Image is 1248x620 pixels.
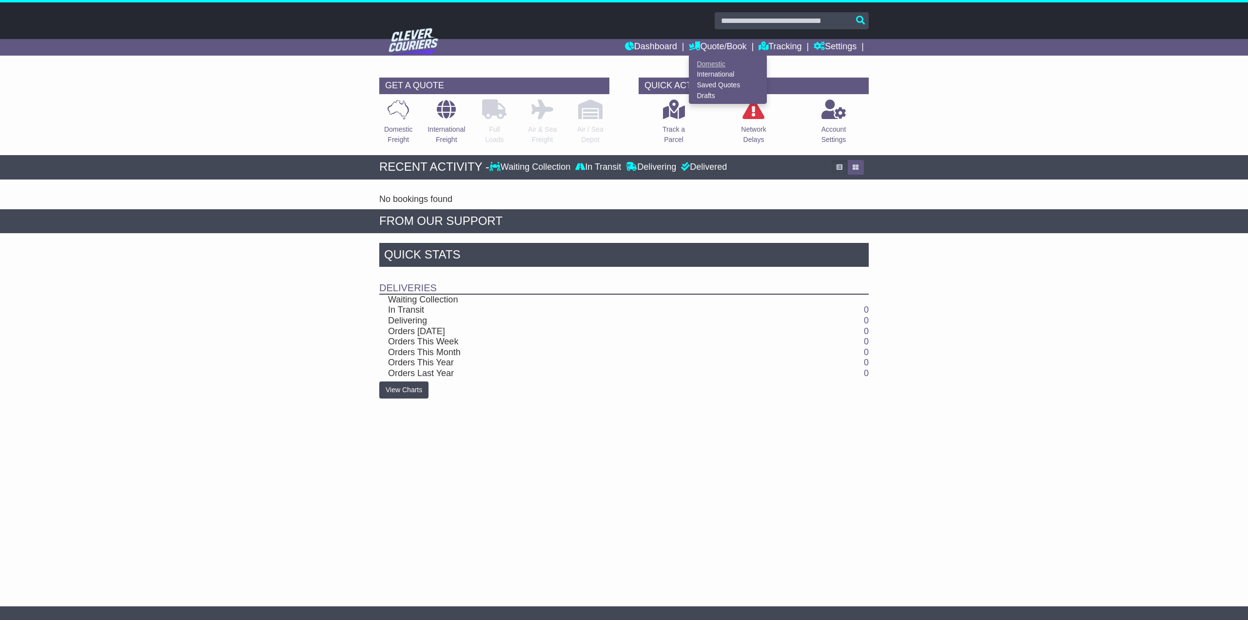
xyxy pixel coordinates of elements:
a: Domestic [689,59,766,69]
a: AccountSettings [821,99,847,150]
a: 0 [864,305,869,315]
p: Domestic Freight [384,124,412,145]
a: InternationalFreight [427,99,466,150]
a: International [689,69,766,80]
a: DomesticFreight [384,99,413,150]
a: Track aParcel [662,99,685,150]
p: Full Loads [482,124,507,145]
div: GET A QUOTE [379,78,609,94]
div: Quick Stats [379,243,869,269]
td: Orders This Week [379,337,799,347]
a: Drafts [689,90,766,101]
a: Tracking [759,39,801,56]
td: Deliveries [379,269,869,294]
div: FROM OUR SUPPORT [379,214,869,228]
td: Orders [DATE] [379,326,799,337]
a: 0 [864,347,869,357]
p: Network Delays [741,124,766,145]
p: Account Settings [821,124,846,145]
td: Orders Last Year [379,368,799,379]
a: 0 [864,368,869,378]
td: Orders This Year [379,358,799,368]
a: Saved Quotes [689,80,766,91]
td: Delivering [379,316,799,326]
a: Quote/Book [689,39,746,56]
div: Quote/Book [689,56,767,104]
div: In Transit [573,162,624,173]
a: 0 [864,358,869,367]
a: Settings [814,39,857,56]
p: Track a Parcel [663,124,685,145]
td: Waiting Collection [379,294,799,305]
div: No bookings found [379,194,869,205]
div: RECENT ACTIVITY - [379,160,489,174]
p: Air & Sea Freight [528,124,557,145]
a: 0 [864,316,869,325]
a: 0 [864,326,869,336]
p: International Freight [428,124,465,145]
div: Waiting Collection [489,162,573,173]
a: Dashboard [625,39,677,56]
td: In Transit [379,305,799,316]
a: 0 [864,337,869,346]
div: Delivering [624,162,679,173]
div: QUICK ACTIONS [639,78,869,94]
div: Delivered [679,162,727,173]
a: NetworkDelays [741,99,766,150]
td: Orders This Month [379,347,799,358]
p: Air / Sea Depot [577,124,604,145]
a: View Charts [379,381,429,399]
